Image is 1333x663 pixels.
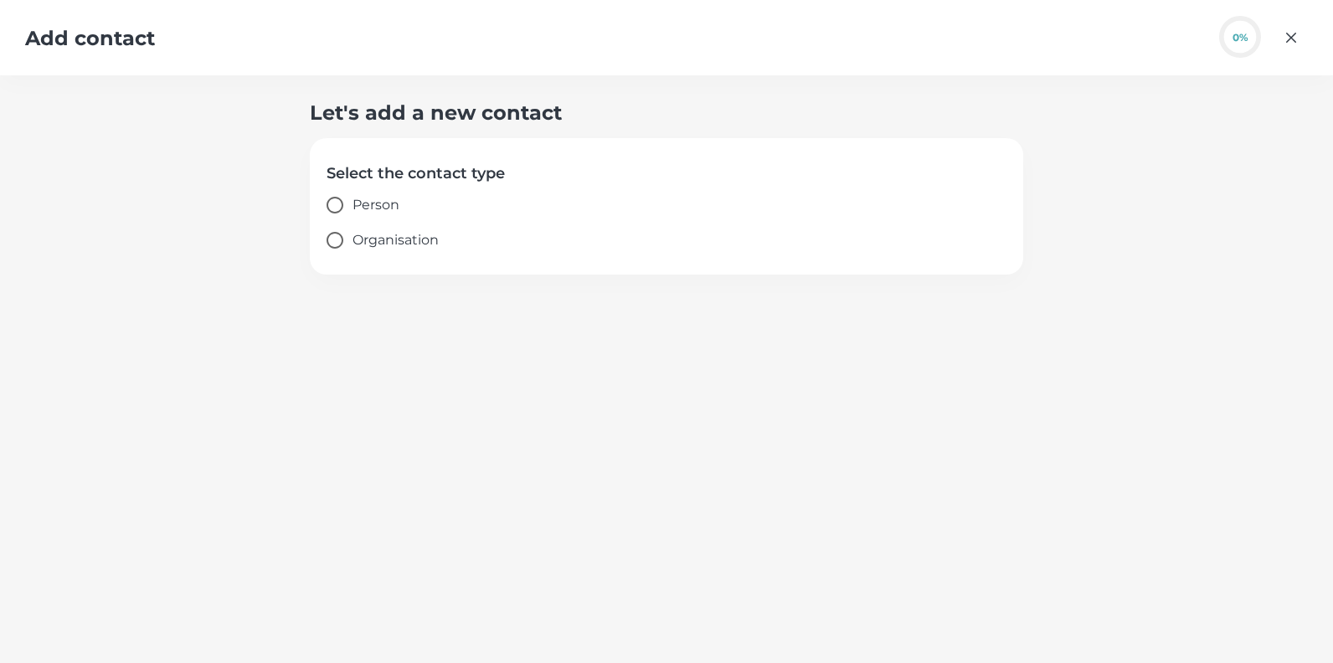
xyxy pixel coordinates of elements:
span: Organisation [353,230,439,250]
span: Person [353,195,399,215]
h3: Add contact [25,26,155,50]
div: type [327,188,505,258]
h4: Select the contact type [327,163,505,183]
p: 0 % [1233,31,1248,44]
